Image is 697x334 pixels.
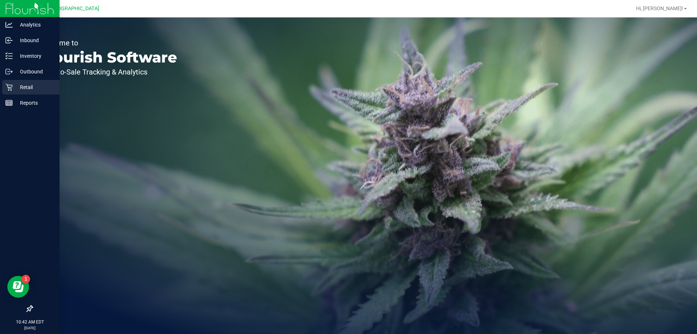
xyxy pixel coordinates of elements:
[5,68,13,75] inline-svg: Outbound
[21,275,30,283] iframe: Resource center unread badge
[13,83,56,92] p: Retail
[5,52,13,60] inline-svg: Inventory
[5,84,13,91] inline-svg: Retail
[636,5,683,11] span: Hi, [PERSON_NAME]!
[7,276,29,298] iframe: Resource center
[49,5,99,12] span: [GEOGRAPHIC_DATA]
[5,37,13,44] inline-svg: Inbound
[13,36,56,45] p: Inbound
[39,68,177,76] p: Seed-to-Sale Tracking & Analytics
[5,99,13,106] inline-svg: Reports
[39,39,177,47] p: Welcome to
[13,98,56,107] p: Reports
[5,21,13,28] inline-svg: Analytics
[39,50,177,65] p: Flourish Software
[3,325,56,331] p: [DATE]
[3,319,56,325] p: 10:42 AM EDT
[13,52,56,60] p: Inventory
[13,67,56,76] p: Outbound
[13,20,56,29] p: Analytics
